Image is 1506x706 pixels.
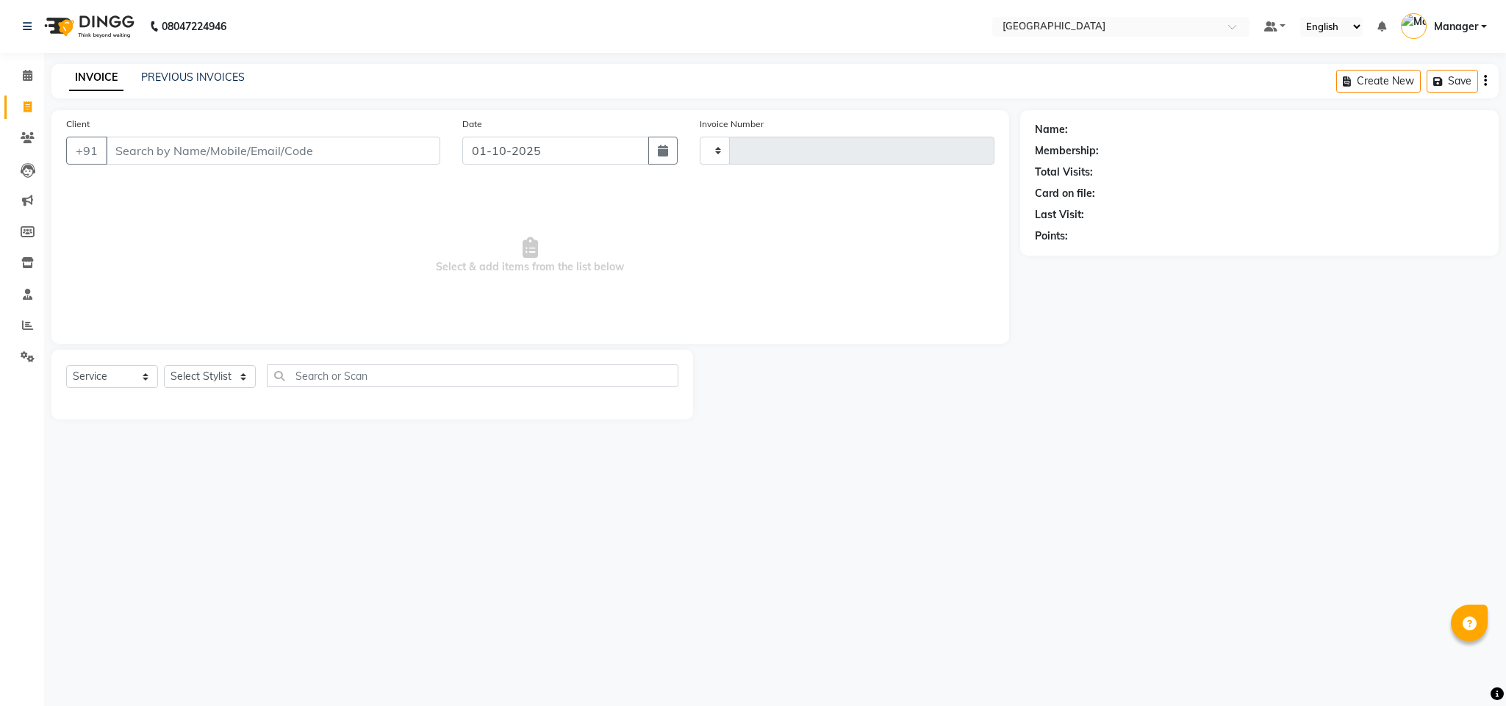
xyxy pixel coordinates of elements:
[1035,228,1068,244] div: Points:
[69,65,123,91] a: INVOICE
[1427,70,1478,93] button: Save
[1035,143,1099,159] div: Membership:
[1444,647,1491,691] iframe: chat widget
[66,182,994,329] span: Select & add items from the list below
[1035,207,1084,223] div: Last Visit:
[106,137,440,165] input: Search by Name/Mobile/Email/Code
[1434,19,1478,35] span: Manager
[700,118,764,131] label: Invoice Number
[66,118,90,131] label: Client
[141,71,245,84] a: PREVIOUS INVOICES
[1401,13,1427,39] img: Manager
[267,364,678,387] input: Search or Scan
[462,118,482,131] label: Date
[66,137,107,165] button: +91
[1336,70,1421,93] button: Create New
[37,6,138,47] img: logo
[162,6,226,47] b: 08047224946
[1035,186,1095,201] div: Card on file:
[1035,165,1093,180] div: Total Visits:
[1035,122,1068,137] div: Name:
